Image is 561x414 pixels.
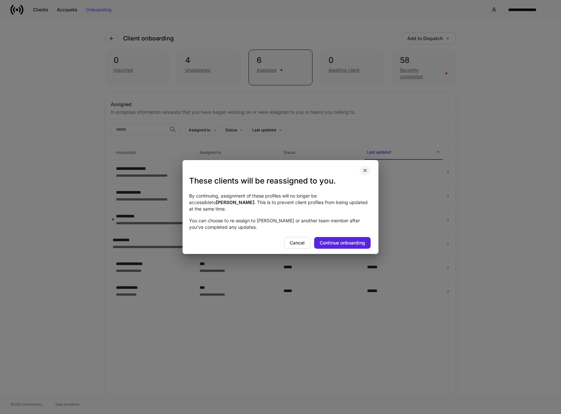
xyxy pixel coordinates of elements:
p: You can choose to re-assign to [PERSON_NAME] or another team member after you've completed any up... [189,217,372,230]
strong: [PERSON_NAME] [216,200,254,205]
button: Continue onboarding [314,237,371,249]
p: By continuing, assignment of these profiles will no longer be accessible to . This is to prevent ... [189,193,372,212]
div: Cancel [290,241,305,245]
h3: These clients will be reassigned to you. [189,176,372,186]
div: Continue onboarding [320,241,365,245]
button: Cancel [284,237,310,249]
